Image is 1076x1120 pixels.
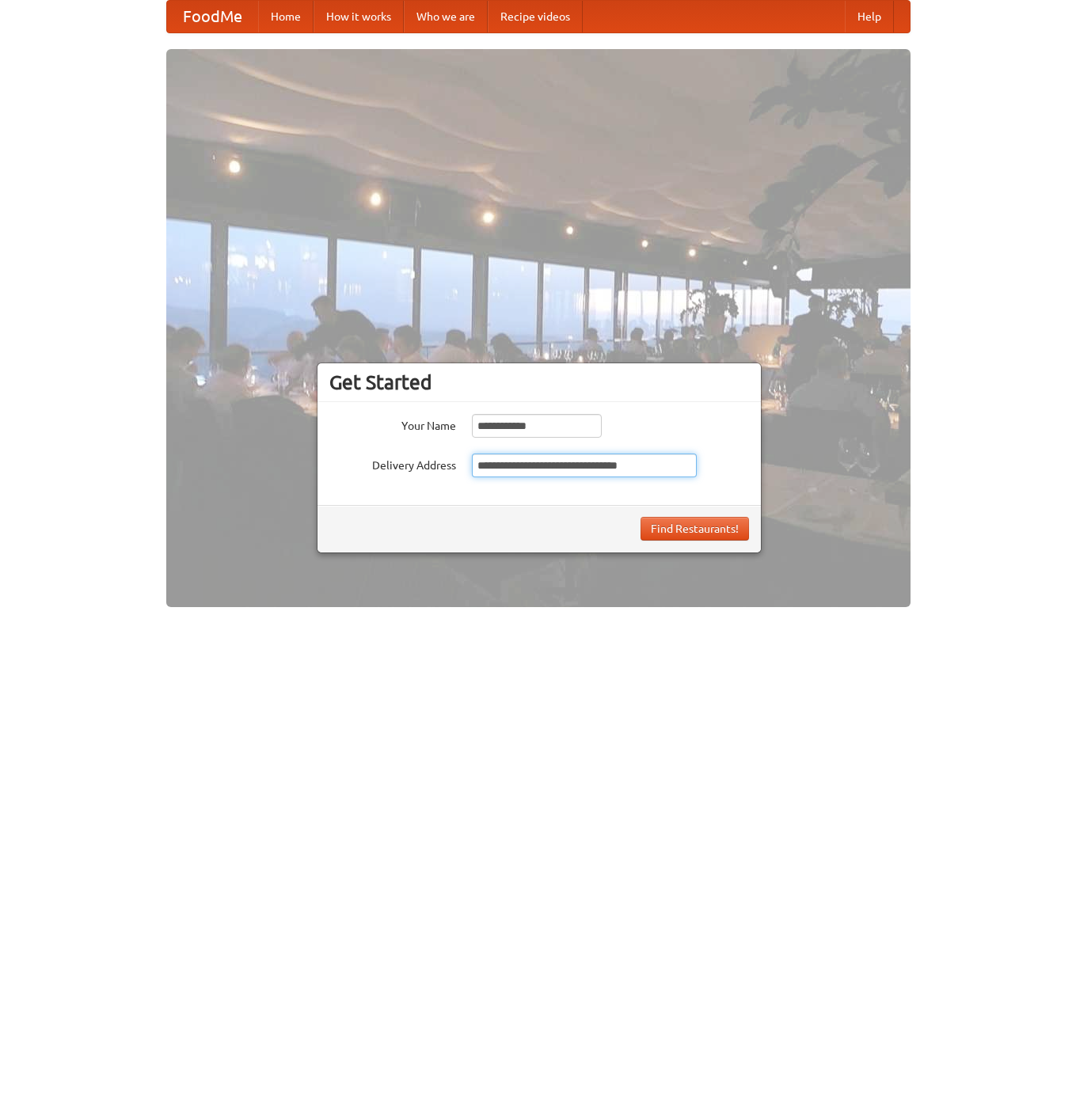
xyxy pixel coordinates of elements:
button: Find Restaurants! [641,517,749,541]
a: FoodMe [167,1,258,32]
label: Your Name [329,414,456,434]
a: Who we are [404,1,488,32]
a: How it works [314,1,404,32]
a: Help [845,1,894,32]
h3: Get Started [329,370,749,394]
a: Recipe videos [488,1,583,32]
label: Delivery Address [329,454,456,473]
a: Home [258,1,314,32]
